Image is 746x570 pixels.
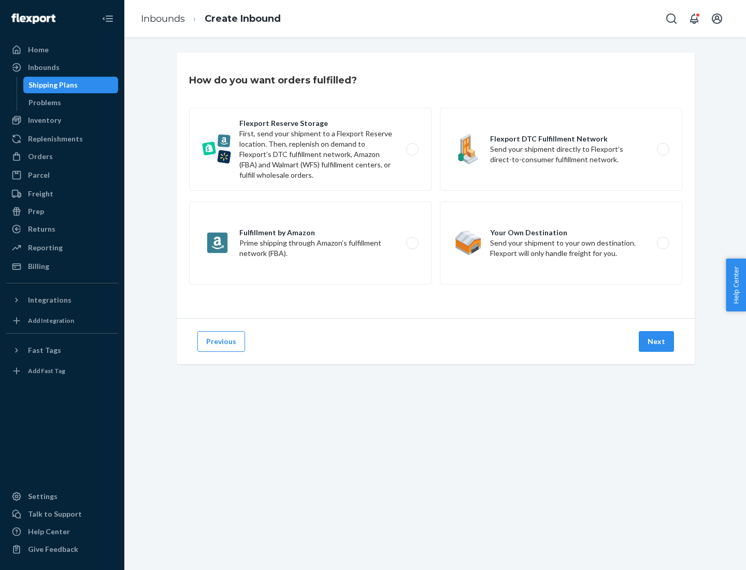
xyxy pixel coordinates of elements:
h3: How do you want orders fulfilled? [189,74,357,87]
a: Replenishments [6,131,118,147]
div: Inbounds [28,62,60,73]
div: Talk to Support [28,509,82,519]
div: Problems [28,97,61,108]
a: Help Center [6,523,118,540]
a: Orders [6,148,118,165]
div: Home [28,45,49,55]
div: Integrations [28,295,71,305]
a: Inbounds [6,59,118,76]
a: Returns [6,221,118,237]
div: Freight [28,189,53,199]
div: Replenishments [28,134,83,144]
div: Parcel [28,170,50,180]
a: Add Fast Tag [6,363,118,379]
a: Prep [6,203,118,220]
img: Flexport logo [11,13,55,24]
button: Next [639,331,674,352]
button: Integrations [6,292,118,308]
button: Previous [197,331,245,352]
a: Problems [23,94,119,111]
ol: breadcrumbs [133,4,289,34]
a: Home [6,41,118,58]
a: Inbounds [141,13,185,24]
div: Add Integration [28,316,74,325]
a: Settings [6,488,118,505]
button: Close Navigation [97,8,118,29]
a: Reporting [6,239,118,256]
div: Billing [28,261,49,272]
button: Help Center [726,259,746,311]
a: Billing [6,258,118,275]
div: Give Feedback [28,544,78,554]
div: Settings [28,491,58,502]
a: Talk to Support [6,506,118,522]
div: Prep [28,206,44,217]
a: Shipping Plans [23,77,119,93]
div: Returns [28,224,55,234]
div: Inventory [28,115,61,125]
div: Reporting [28,243,63,253]
button: Open account menu [707,8,727,29]
div: Orders [28,151,53,162]
button: Fast Tags [6,342,118,359]
a: Add Integration [6,312,118,329]
button: Open Search Box [661,8,682,29]
a: Freight [6,186,118,202]
div: Shipping Plans [28,80,78,90]
a: Parcel [6,167,118,183]
button: Open notifications [684,8,705,29]
div: Help Center [28,526,70,537]
div: Add Fast Tag [28,366,65,375]
div: Fast Tags [28,345,61,355]
a: Create Inbound [205,13,281,24]
a: Inventory [6,112,118,129]
button: Give Feedback [6,541,118,558]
